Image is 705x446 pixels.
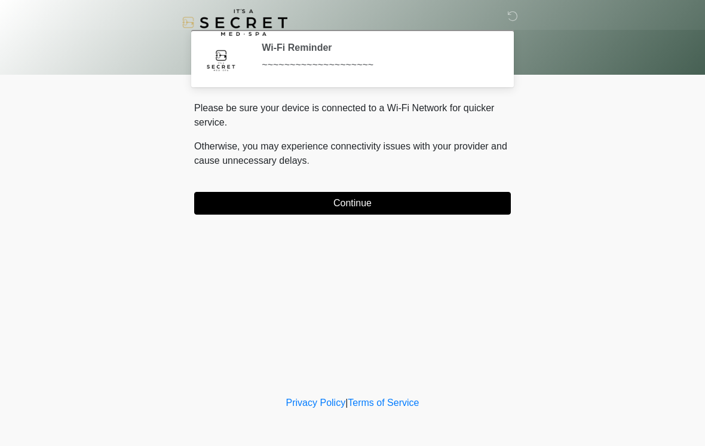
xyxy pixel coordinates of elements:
[345,398,348,408] a: |
[348,398,419,408] a: Terms of Service
[262,42,493,53] h2: Wi-Fi Reminder
[182,9,287,36] img: It's A Secret Med Spa Logo
[194,192,511,215] button: Continue
[262,58,493,72] div: ~~~~~~~~~~~~~~~~~~~~
[194,139,511,168] p: Otherwise, you may experience connectivity issues with your provider and cause unnecessary delays
[307,155,309,166] span: .
[286,398,346,408] a: Privacy Policy
[194,101,511,130] p: Please be sure your device is connected to a Wi-Fi Network for quicker service.
[203,42,239,78] img: Agent Avatar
